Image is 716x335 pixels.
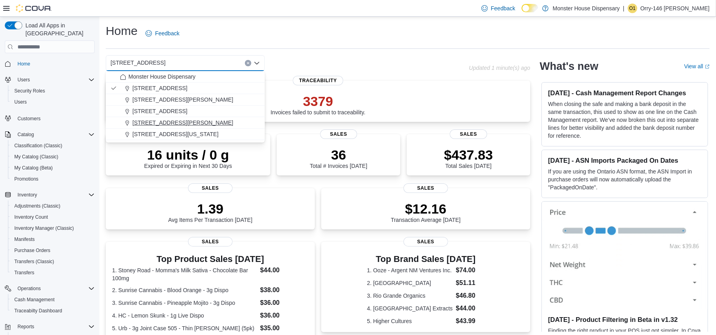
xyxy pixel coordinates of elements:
span: Traceabilty Dashboard [11,306,95,316]
span: Cash Management [14,296,54,303]
div: Avg Items Per Transaction [DATE] [168,201,252,223]
p: If you are using the Ontario ASN format, the ASN Import in purchase orders will now automatically... [548,167,701,191]
button: Purchase Orders [8,245,98,256]
a: Customers [14,114,44,123]
button: Catalog [14,130,37,139]
h1: Home [106,23,138,39]
p: When closing the safe and making a bank deposit in the same transaction, this used to show as one... [548,100,701,140]
button: Inventory [14,190,40,200]
h3: [DATE] - Cash Management Report Changes [548,89,701,97]
dt: 5. Higher Cultures [367,317,453,325]
p: 16 units / 0 g [144,147,232,163]
span: Monster House Dispensary [128,73,196,81]
dd: $36.00 [260,311,308,320]
h2: What's new [540,60,598,73]
button: Clear input [245,60,251,66]
button: [STREET_ADDRESS] [106,106,265,117]
span: Sales [188,183,233,193]
button: Cash Management [8,294,98,305]
span: [STREET_ADDRESS][PERSON_NAME] [132,96,233,104]
span: Catalog [17,131,34,138]
span: Inventory Count [11,212,95,222]
span: [STREET_ADDRESS][US_STATE] [132,130,219,138]
dt: 4. HC - Lemon Skunk - 1g Live Dispo [112,312,257,320]
div: Expired or Expiring in Next 30 Days [144,147,232,169]
span: Traceabilty Dashboard [14,308,62,314]
a: Adjustments (Classic) [11,201,64,211]
div: Transaction Average [DATE] [391,201,461,223]
span: Inventory Manager (Classic) [11,223,95,233]
button: [STREET_ADDRESS] [106,83,265,94]
button: My Catalog (Classic) [8,151,98,162]
p: Orry-146 [PERSON_NAME] [640,4,710,13]
a: My Catalog (Beta) [11,163,56,173]
span: Customers [14,113,95,123]
button: My Catalog (Beta) [8,162,98,173]
a: Purchase Orders [11,246,54,255]
span: My Catalog (Beta) [11,163,95,173]
span: Adjustments (Classic) [14,203,60,209]
dd: $74.00 [456,266,485,275]
span: Transfers (Classic) [14,258,54,265]
span: O1 [629,4,636,13]
button: Manifests [8,234,98,245]
span: [STREET_ADDRESS][PERSON_NAME] [132,119,233,127]
span: Inventory [17,192,37,198]
a: Users [11,97,30,107]
span: Reports [14,322,95,331]
svg: External link [705,64,710,69]
span: Feedback [491,4,515,12]
span: Transfers [11,268,95,277]
dd: $43.99 [456,316,485,326]
span: Sales [404,237,448,246]
button: Inventory [2,189,98,200]
dt: 5. Urb - 3g Joint Case 505 - Thin [PERSON_NAME] (5pk) [112,324,257,332]
h3: [DATE] - ASN Imports Packaged On Dates [548,156,701,164]
p: 3379 [271,93,366,109]
h3: [DATE] - Product Filtering in Beta in v1.32 [548,316,701,323]
a: Transfers (Classic) [11,257,57,266]
dt: 4. [GEOGRAPHIC_DATA] Extracts [367,304,453,312]
span: Operations [17,285,41,292]
dt: 2. [GEOGRAPHIC_DATA] [367,279,453,287]
span: Cash Management [11,295,95,304]
button: Security Roles [8,85,98,96]
span: Sales [188,237,233,246]
p: Monster House Dispensary [553,4,620,13]
h3: Top Brand Sales [DATE] [367,254,485,264]
span: Transfers [14,270,34,276]
span: Adjustments (Classic) [11,201,95,211]
span: My Catalog (Beta) [14,165,53,171]
span: Sales [320,129,357,139]
a: Feedback [478,0,518,16]
a: Cash Management [11,295,58,304]
span: Purchase Orders [11,246,95,255]
p: | [623,4,625,13]
span: Promotions [11,174,95,184]
a: Feedback [142,25,182,41]
p: $437.83 [444,147,493,163]
span: Transfers (Classic) [11,257,95,266]
a: Inventory Manager (Classic) [11,223,77,233]
button: Reports [2,321,98,332]
span: [STREET_ADDRESS] [111,58,165,67]
button: Monster House Dispensary [106,71,265,83]
input: Dark Mode [522,4,538,12]
button: Users [8,96,98,108]
span: Purchase Orders [14,247,50,254]
dd: $44.00 [456,304,485,313]
p: Updated 1 minute(s) ago [469,65,530,71]
dt: 1. Stoney Road - Momma's Milk Sativa - Chocolate Bar 100mg [112,266,257,282]
span: Feedback [155,29,179,37]
a: Classification (Classic) [11,141,66,150]
a: Promotions [11,174,42,184]
a: Inventory Count [11,212,51,222]
button: Operations [14,284,44,293]
span: Load All Apps in [GEOGRAPHIC_DATA] [22,21,95,37]
button: Customers [2,112,98,124]
a: Transfers [11,268,37,277]
span: Customers [17,116,41,122]
span: Reports [17,323,34,330]
span: Inventory Manager (Classic) [14,225,74,231]
div: Orry-146 Murphy [628,4,637,13]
